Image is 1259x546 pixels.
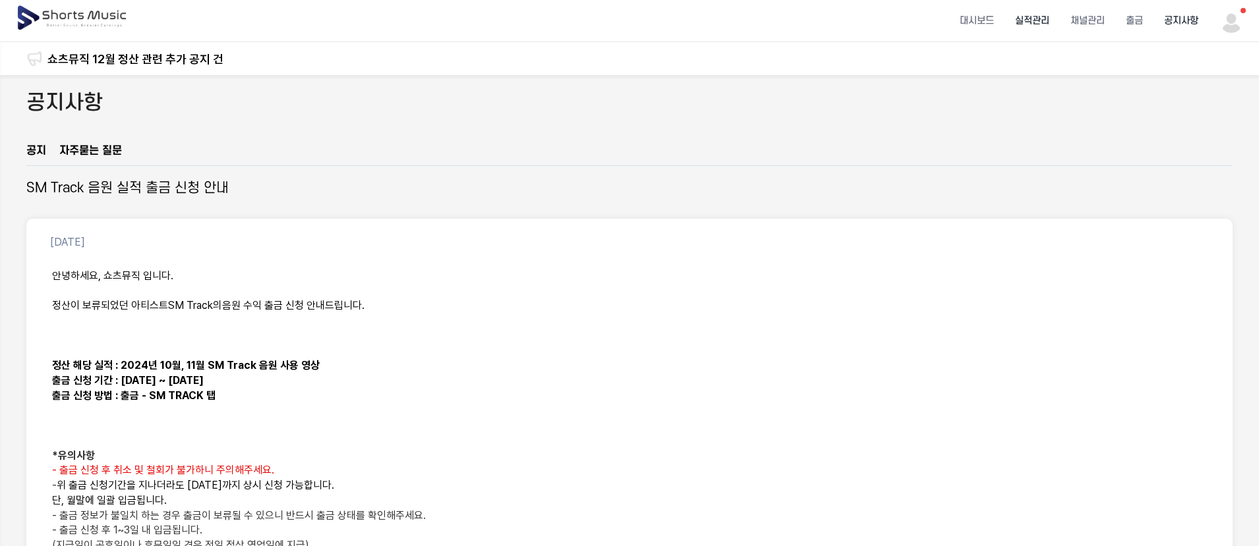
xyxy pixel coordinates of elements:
a: 대시보드 [949,3,1005,38]
a: 자주묻는 질문 [59,143,122,165]
a: 쇼츠뮤직 12월 정산 관련 추가 공지 건 [47,50,223,68]
h2: SM Track 음원 실적 출금 신청 안내 [26,179,229,198]
span: - 출금 신청 후 1~3일 내 입금됩니다. [52,524,202,536]
strong: *유의사항 [52,449,95,462]
span: SM Track의 [168,299,222,312]
a: 실적관리 [1005,3,1060,38]
a: 공지사항 [1154,3,1209,38]
a: 채널관리 [1060,3,1115,38]
strong: 정산 해당 실적 : 2024년 10월, 11월 SM Track 음원 사용 영상 [52,359,320,371]
strong: 출금 신청 기간 : [DATE] ~ [DATE] [52,374,204,387]
span: 단, 월말에 일괄 입금됩니다. [52,494,167,506]
p: 정산이 보류되었던 아티스트 음원 수익 출금 신청 안내드립니다. [52,298,1207,314]
strong: 출금 신청 방법 : 출금 - SM TRACK 탭 [52,389,216,402]
span: - 출금 신청 후 취소 및 철회가 불가하니 주의해주세요. [52,464,274,476]
p: [DATE] [50,234,85,250]
span: - [52,479,57,491]
img: 사용자 이미지 [1219,9,1243,33]
a: 출금 [1115,3,1154,38]
span: 안녕하세요, 쇼츠뮤직 입니다. [52,269,173,282]
img: 알림 아이콘 [26,51,42,67]
a: 공지 [26,143,46,165]
span: 위 출금 신청기간을 지나더라도 [DATE]까지 상시 신청 가능합니다. [57,479,334,491]
span: - 출금 정보가 불일치 하는 경우 출금이 보류될 수 있으니 반드시 출금 상태를 확인해주세요. [52,509,426,522]
h2: 공지사항 [26,88,103,118]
